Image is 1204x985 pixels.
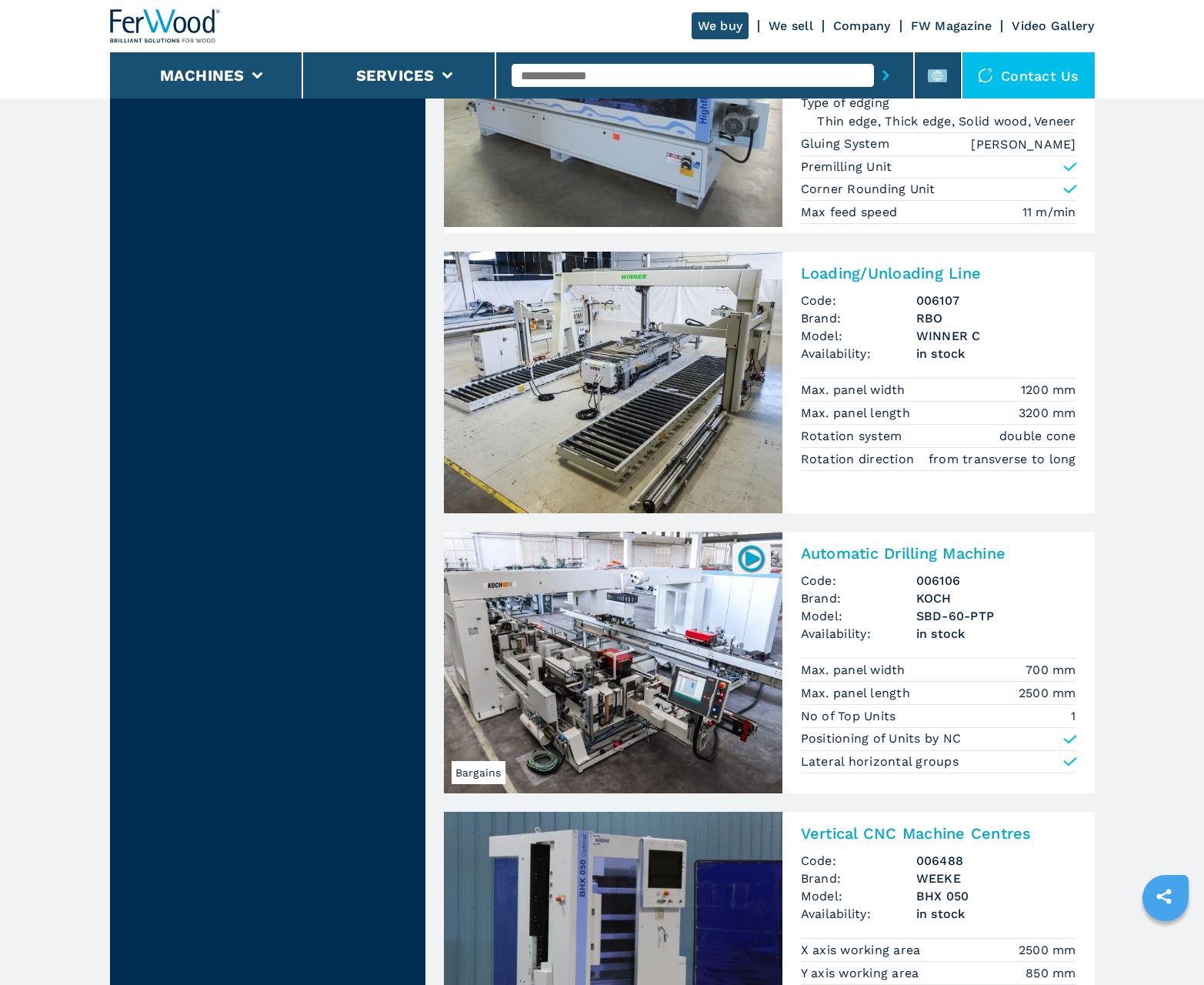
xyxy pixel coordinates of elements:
span: Model: [801,607,916,625]
a: We sell [769,18,813,33]
em: 850 mm [1026,964,1076,982]
span: in stock [916,905,1076,923]
em: 3200 mm [1019,404,1076,422]
span: Code: [801,852,916,870]
div: Contact us [962,52,1095,98]
h3: SBD-60-PTP [916,607,1076,625]
span: Brand: [801,870,916,887]
button: submit-button [874,58,898,93]
p: Premilling Unit [801,159,892,175]
span: in stock [916,345,1076,362]
a: FW Magazine [911,18,992,33]
p: Max. panel width [801,382,909,399]
em: 2500 mm [1019,684,1076,702]
h2: Loading/Unloading Line [801,264,1076,282]
h2: Vertical CNC Machine Centres [801,824,1076,843]
p: Max. panel length [801,405,915,422]
a: We buy [692,12,749,39]
p: X axis working area [801,942,925,959]
em: 2500 mm [1019,941,1076,959]
h3: BHX 050 [916,887,1076,905]
img: Automatic Drilling Machine KOCH SBD-60-PTP [444,532,782,793]
em: Thin edge, Thick edge, Solid wood, Veneer [817,112,1076,130]
p: Rotation direction [801,451,919,468]
h3: RBO [916,309,1076,327]
p: Corner Rounding Unit [801,181,936,198]
img: Ferwood [110,9,221,43]
span: Brand: [801,589,916,607]
p: No of Top Units [801,708,900,725]
button: Services [356,66,435,85]
span: Code: [801,292,916,309]
p: Max. panel width [801,662,909,679]
p: Positioning of Units by NC [801,730,962,747]
a: Loading/Unloading Line RBO WINNER CLoading/Unloading LineCode:006107Brand:RBOModel:WINNER CAvaila... [444,252,1095,513]
em: from transverse to long [929,450,1076,468]
em: double cone [999,427,1076,445]
button: Machines [160,66,245,85]
p: Max. panel length [801,685,915,702]
span: Model: [801,327,916,345]
a: sharethis [1145,877,1183,916]
img: Loading/Unloading Line RBO WINNER C [444,252,782,513]
p: Y axis working area [801,965,923,982]
em: 700 mm [1026,661,1076,679]
a: Video Gallery [1012,18,1094,33]
h3: 006106 [916,572,1076,589]
a: Automatic Drilling Machine KOCH SBD-60-PTPBargains006106Automatic Drilling MachineCode:006106Bran... [444,532,1095,793]
span: Model: [801,887,916,905]
p: Max feed speed [801,204,902,221]
h3: 006107 [916,292,1076,309]
em: [PERSON_NAME] [971,135,1076,153]
p: Type of edging [801,95,894,112]
h3: WINNER C [916,327,1076,345]
h2: Automatic Drilling Machine [801,544,1076,563]
em: 1200 mm [1021,381,1076,399]
img: 006106 [736,543,766,573]
img: Contact us [978,68,993,83]
span: Brand: [801,309,916,327]
span: in stock [916,625,1076,643]
h3: KOCH [916,589,1076,607]
span: Availability: [801,625,916,643]
p: Gluing System [801,135,894,152]
span: Availability: [801,345,916,362]
span: Code: [801,572,916,589]
h3: 006488 [916,852,1076,870]
span: Bargains [452,761,505,784]
p: Lateral horizontal groups [801,753,959,770]
a: Company [833,18,891,33]
iframe: Chat [1139,916,1192,973]
span: Availability: [801,905,916,923]
em: 11 m/min [1022,203,1076,221]
em: 1 [1071,707,1076,725]
h3: WEEKE [916,870,1076,887]
p: Rotation system [801,428,906,445]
